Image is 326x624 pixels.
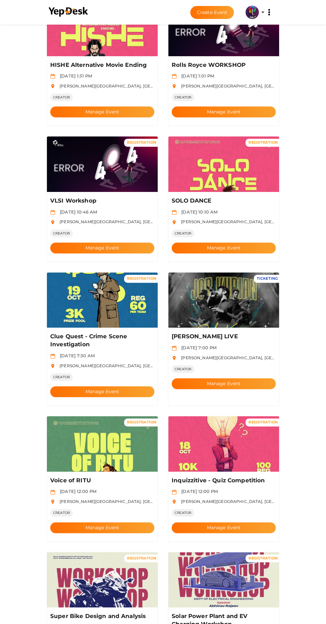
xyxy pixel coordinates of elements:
span: [DATE] 10:10 AM [178,209,218,215]
img: location.svg [172,499,177,504]
span: REGISTRATION [248,420,278,424]
span: CREATOR [172,509,194,517]
button: Manage Event [50,242,154,253]
span: CREATOR [172,230,194,237]
span: CREATOR [50,93,73,101]
img: DBX1J5VN_normal.png [47,272,158,328]
img: calendar.svg [172,490,177,495]
span: [DATE] 12:00 PM [178,489,218,494]
img: calendar.svg [172,74,177,79]
img: 5BK8ZL5P_small.png [245,6,259,19]
img: location.svg [50,84,55,89]
p: [PERSON_NAME] LIVE [172,333,274,341]
img: calendar.svg [50,490,55,495]
img: calendar.svg [50,74,55,79]
button: Manage Event [172,242,276,253]
img: location.svg [172,220,177,225]
p: Super Bike Design and Analysis [50,612,152,620]
span: REGISTRATION [248,140,278,145]
span: REGISTRATION [127,140,156,145]
button: Manage Event [50,522,154,533]
span: REGISTRATION [127,556,156,560]
span: [DATE] 7:30 AM [57,353,95,358]
span: REGISTRATION [127,420,156,424]
button: Manage Event [172,378,276,389]
button: Manage Event [50,386,154,397]
img: 6G0HBT4I_normal.jpeg [168,416,279,472]
span: REGISTRATION [248,556,278,560]
img: calendar.svg [50,210,55,215]
img: calendar.svg [172,346,177,351]
button: Create Event [190,6,234,19]
p: Inquizzitive - Quiz Competition [172,477,274,485]
span: CREATOR [172,365,194,373]
span: TICKETING [257,276,278,281]
span: CREATOR [50,230,73,237]
span: CREATOR [50,373,73,381]
p: SOLO DANCE [172,197,274,205]
button: Manage Event [172,106,276,117]
img: W6SV3SIL_normal.jpeg [47,416,158,472]
img: TP9VDWED_normal.png [47,136,158,192]
img: location.svg [172,84,177,89]
img: 0QX033HP_normal.jpeg [168,272,279,328]
p: VLSI Workshop [50,197,152,205]
img: location.svg [50,364,55,369]
span: [DATE] 12:00 PM [57,489,96,494]
img: location.svg [50,499,55,504]
button: Manage Event [172,522,276,533]
img: ZXU078VV_normal.jpeg [168,136,279,192]
img: location.svg [172,356,177,361]
p: Clue Quest - Crime Scene Investigation [50,333,152,349]
span: CREATOR [50,509,73,517]
img: BCWRPF0X_normal.jpeg [47,552,158,608]
p: Voice of RITU [50,477,152,485]
img: RUVRFBGA_normal.png [168,1,279,56]
span: REGISTRATION [127,276,156,281]
img: location.svg [50,220,55,225]
span: [DATE] 7:00 PM [178,345,217,350]
img: calendar.svg [50,354,55,359]
span: [DATE] 1:31 PM [57,73,92,78]
button: Manage Event [50,106,154,117]
img: OG6PKXC5_normal.jpeg [168,552,279,608]
span: [DATE] 10:46 AM [57,209,97,215]
img: BXLEFXEF_normal.jpeg [47,1,158,56]
span: [DATE] 1:01 PM [178,73,214,78]
p: Rolls Royce WORKSHOP [172,61,274,69]
span: CREATOR [172,93,194,101]
img: calendar.svg [172,210,177,215]
p: HISHE Alternative Movie Ending [50,61,152,69]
